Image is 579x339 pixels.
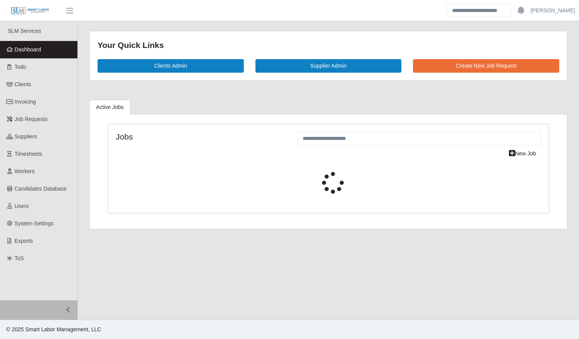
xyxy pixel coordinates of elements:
span: Workers [15,168,35,174]
a: [PERSON_NAME] [531,7,575,15]
span: Invoicing [15,99,36,105]
span: System Settings [15,220,54,227]
span: ToS [15,255,24,261]
span: Candidates Database [15,186,67,192]
div: Your Quick Links [98,39,559,51]
input: Search [447,4,511,17]
span: Todo [15,64,26,70]
a: Clients Admin [98,59,244,73]
span: Users [15,203,29,209]
span: © 2025 Smart Labor Management, LLC [6,326,101,332]
span: Dashboard [15,46,41,53]
img: SLM Logo [11,7,50,15]
h4: Jobs [116,132,286,141]
span: Clients [15,81,31,87]
a: New Job [504,147,541,160]
a: Create New Job Request [413,59,559,73]
a: Active Jobs [89,100,130,115]
span: Suppliers [15,133,37,140]
a: Supplier Admin [255,59,402,73]
span: Exports [15,238,33,244]
span: SLM Services [8,28,41,34]
span: Job Requests [15,116,48,122]
span: Timesheets [15,151,43,157]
